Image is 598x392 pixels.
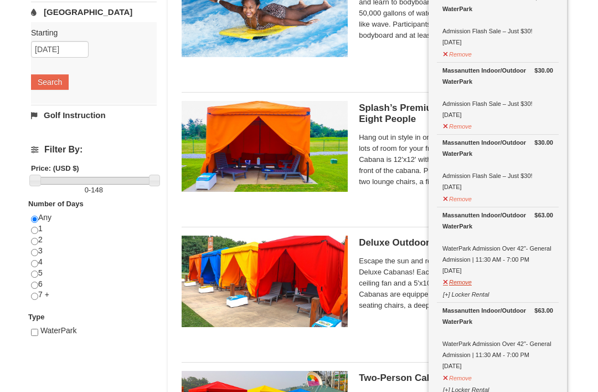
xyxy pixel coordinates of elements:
button: Remove [442,47,472,60]
div: Any 1 2 3 4 5 6 7 + [31,213,157,312]
strong: $30.00 [534,138,553,149]
strong: $63.00 [534,306,553,317]
button: [+] Locker Rental [442,287,489,301]
button: Remove [442,274,472,288]
h4: Filter By: [31,145,157,155]
div: Massanutten Indoor/Outdoor WaterPark [442,65,553,88]
h5: Two-Person Cabana | Up to Two People [359,373,553,384]
button: Search [31,75,69,90]
div: WaterPark Admission Over 42"- General Admission | 11:30 AM - 7:00 PM [DATE] [442,306,553,372]
strong: Type [28,313,44,322]
strong: Number of Days [28,200,84,208]
strong: $30.00 [534,65,553,77]
label: Starting [31,28,148,39]
button: Remove [442,370,472,384]
strong: $63.00 [534,210,553,221]
img: 6619917-1538-a53695fd.jpg [182,236,348,327]
div: Massanutten Indoor/Outdoor WaterPark [442,138,553,160]
h5: Splash’s Premium Outdoor Cabana | Up to Eight People [359,103,553,125]
button: Remove [442,119,472,133]
a: [GEOGRAPHIC_DATA] [31,2,157,23]
a: Golf Instruction [31,105,157,126]
div: Admission Flash Sale – Just $30! [DATE] [442,65,553,121]
img: 6619917-1540-abbb9b77.jpg [182,101,348,192]
h5: Deluxe Outdoor Cabana | Up to Six People [359,238,553,249]
span: WaterPark [40,327,77,335]
strong: Price: (USD $) [31,165,79,173]
div: Admission Flash Sale – Just $30! [DATE] [442,138,553,193]
span: Escape the sun and relax in one of our newly updated Deluxe Cabanas! Each deluxe cabana is 10'x10... [359,256,553,312]
div: Massanutten Indoor/Outdoor WaterPark [442,210,553,232]
label: - [31,185,157,196]
span: Hang out in style in one of our Premium Cabanas! There’s lots of room for your friends or family ... [359,133,553,188]
span: 0 [85,186,89,195]
div: WaterPark Admission Over 42"- General Admission | 11:30 AM - 7:00 PM [DATE] [442,210,553,277]
span: 148 [91,186,103,195]
div: Massanutten Indoor/Outdoor WaterPark [442,306,553,328]
button: Remove [442,191,472,205]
